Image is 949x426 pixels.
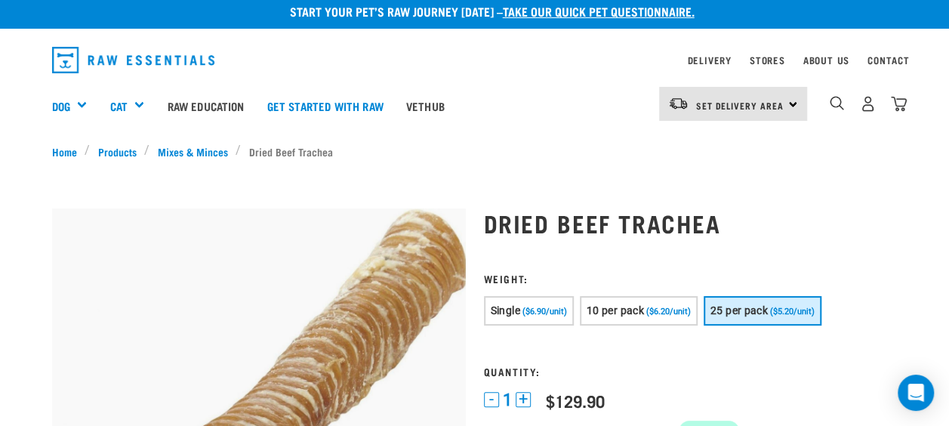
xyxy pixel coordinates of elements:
a: Vethub [395,76,456,136]
a: Stores [750,57,785,63]
h3: Quantity: [484,366,898,377]
nav: breadcrumbs [52,144,898,159]
img: home-icon-1@2x.png [830,96,844,110]
span: ($6.20/unit) [646,307,691,316]
img: user.png [860,96,876,112]
span: Set Delivery Area [696,103,784,108]
a: Home [52,144,85,159]
span: 10 per pack [587,304,644,316]
span: 1 [503,392,512,408]
span: ($5.20/unit) [770,307,815,316]
h3: Weight: [484,273,898,284]
a: Cat [109,97,127,115]
div: Open Intercom Messenger [898,375,934,411]
button: Single ($6.90/unit) [484,296,574,326]
span: 25 per pack [710,304,768,316]
a: Dog [52,97,70,115]
a: Contact [867,57,910,63]
span: Single [491,304,520,316]
a: take our quick pet questionnaire. [503,8,695,14]
img: home-icon@2x.png [891,96,907,112]
button: - [484,392,499,407]
h1: Dried Beef Trachea [484,209,898,236]
a: Mixes & Minces [149,144,236,159]
img: van-moving.png [668,97,689,110]
a: Delivery [687,57,731,63]
a: Products [90,144,144,159]
nav: dropdown navigation [40,41,910,79]
button: 10 per pack ($6.20/unit) [580,296,698,326]
a: Raw Education [156,76,255,136]
button: + [516,392,531,407]
a: About Us [803,57,849,63]
button: 25 per pack ($5.20/unit) [704,296,821,326]
div: $129.90 [546,391,605,410]
span: ($6.90/unit) [522,307,567,316]
a: Get started with Raw [256,76,395,136]
img: Raw Essentials Logo [52,47,215,73]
